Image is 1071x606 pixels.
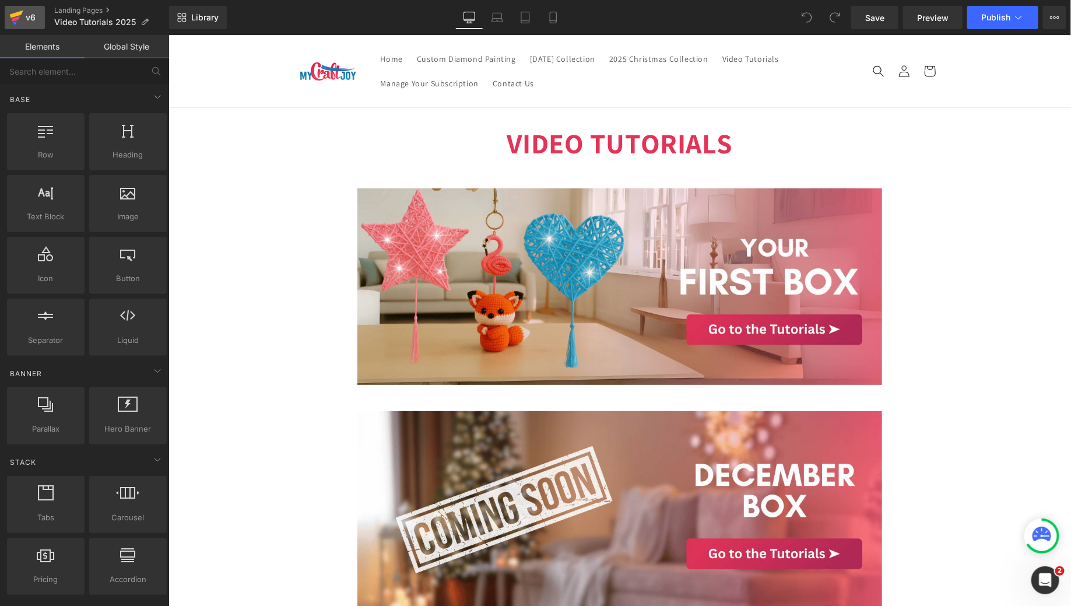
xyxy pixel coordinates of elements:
div: v6 [23,10,38,25]
a: v6 [5,6,45,29]
span: Base [9,94,31,105]
span: Custom Diamond Painting [248,19,347,29]
span: Liquid [93,334,163,346]
a: Contact Us [317,36,373,61]
a: MyCraftJoy [127,22,194,51]
span: Button [93,272,163,285]
summary: Search [697,23,723,49]
button: Publish [967,6,1038,29]
a: Home [205,12,241,36]
span: Banner [9,368,43,379]
span: Image [93,211,163,223]
a: Custom Diamond Painting [241,12,354,36]
img: MyCraftJoy [131,26,189,47]
button: Undo [795,6,819,29]
button: Redo [823,6,847,29]
span: Video Tutorials [554,19,610,29]
a: [DATE] Collection [354,12,434,36]
span: Tabs [10,512,81,524]
span: Icon [10,272,81,285]
span: Text Block [10,211,81,223]
span: Preview [917,12,949,24]
span: Parallax [10,423,81,435]
span: [DATE] Collection [361,19,427,29]
a: Video Tutorials [547,12,617,36]
span: Carousel [93,512,163,524]
span: Save [865,12,884,24]
span: Home [212,19,234,29]
iframe: Intercom live chat [1031,566,1059,594]
span: Pricing [10,573,81,586]
span: Publish [981,13,1010,22]
span: Library [191,12,219,23]
span: Row [10,149,81,161]
a: Landing Pages [54,6,169,15]
span: Separator [10,334,81,346]
span: Contact Us [324,43,366,54]
span: Accordion [93,573,163,586]
span: 2 [1055,566,1065,576]
a: Manage Your Subscription [205,36,317,61]
span: Stack [9,457,37,468]
a: Preview [903,6,963,29]
button: More [1043,6,1066,29]
a: Laptop [483,6,511,29]
span: 2025 Christmas Collection [441,19,540,29]
span: Video Tutorials 2025 [54,17,136,27]
a: New Library [169,6,227,29]
a: 2025 Christmas Collection [434,12,547,36]
a: Global Style [85,35,169,58]
span: Manage Your Subscription [212,43,310,54]
a: Mobile [539,6,567,29]
span: Hero Banner [93,423,163,435]
a: Tablet [511,6,539,29]
span: Heading [93,149,163,161]
a: Desktop [455,6,483,29]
